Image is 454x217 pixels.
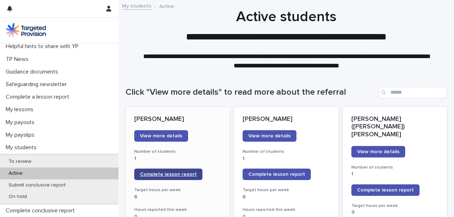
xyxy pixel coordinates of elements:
p: 6 [243,194,329,200]
h1: Click "View more details" to read more about the referral [126,87,376,98]
p: On hold [3,194,33,200]
a: View more details [351,146,405,157]
h3: Hours reported this week [243,207,329,213]
img: M5nRWzHhSzIhMunXDL62 [6,23,46,37]
p: To review [3,159,37,165]
p: Active [159,2,174,10]
p: 6 [134,194,221,200]
h3: Number of students [351,165,438,170]
a: Complete lesson report [134,169,202,180]
p: Submit conclusive report [3,182,71,188]
span: Complete lesson report [248,172,305,177]
p: Complete a lesson report [3,94,75,100]
h3: Target hours per week [134,187,221,193]
span: Complete lesson report [140,172,197,177]
p: TP News [3,56,34,63]
p: [PERSON_NAME] [134,115,221,123]
h3: Hours reported this week [134,207,221,213]
p: [PERSON_NAME] ([PERSON_NAME]) [PERSON_NAME] [351,115,438,139]
h3: Target hours per week [243,187,329,193]
a: Complete lesson report [351,184,420,196]
p: Complete conclusive report [3,207,80,214]
p: Helpful hints to share with YP [3,43,84,50]
p: 1 [134,156,221,162]
p: My payouts [3,119,40,126]
span: View more details [357,149,399,154]
a: View more details [243,130,296,142]
h3: Target hours per week [351,203,438,209]
p: My students [3,144,42,151]
h1: Active students [126,8,447,25]
h3: Number of students [134,149,221,155]
p: Safeguarding newsletter [3,81,72,88]
p: [PERSON_NAME] [243,115,329,123]
span: View more details [248,133,291,138]
p: 1 [351,171,438,177]
span: Complete lesson report [357,188,414,193]
span: View more details [140,133,182,138]
p: 9 [351,209,438,216]
a: My students [122,1,151,10]
p: My payslips [3,132,40,138]
input: Search [379,87,447,98]
p: My lessons [3,106,39,113]
a: View more details [134,130,188,142]
h3: Number of students [243,149,329,155]
p: 1 [243,156,329,162]
a: Complete lesson report [243,169,311,180]
p: Guidance documents [3,69,64,75]
p: Active [3,170,28,176]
